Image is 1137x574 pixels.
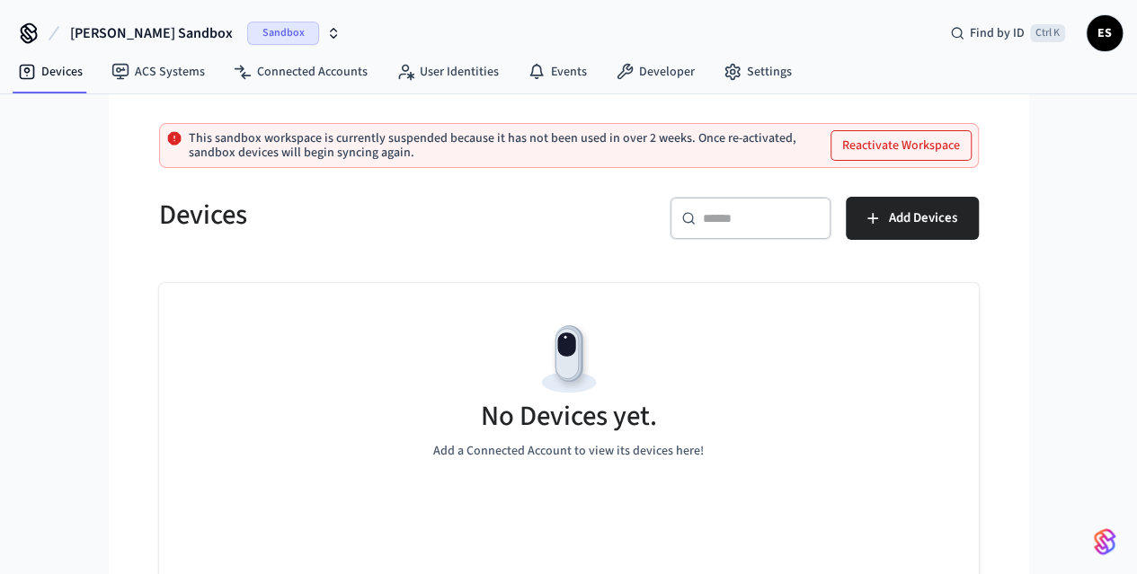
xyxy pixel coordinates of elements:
[601,56,709,88] a: Developer
[189,131,824,160] p: This sandbox workspace is currently suspended because it has not been used in over 2 weeks. Once ...
[159,197,558,234] h5: Devices
[247,22,319,45] span: Sandbox
[513,56,601,88] a: Events
[1088,17,1121,49] span: ES
[382,56,513,88] a: User Identities
[219,56,382,88] a: Connected Accounts
[889,207,957,230] span: Add Devices
[1030,24,1065,42] span: Ctrl K
[846,197,979,240] button: Add Devices
[433,442,704,461] p: Add a Connected Account to view its devices here!
[481,398,657,435] h5: No Devices yet.
[970,24,1025,42] span: Find by ID
[70,22,233,44] span: [PERSON_NAME] Sandbox
[936,17,1079,49] div: Find by IDCtrl K
[529,319,609,400] img: Devices Empty State
[709,56,806,88] a: Settings
[831,131,971,160] button: Reactivate Workspace
[1094,527,1115,556] img: SeamLogoGradient.69752ec5.svg
[4,56,97,88] a: Devices
[97,56,219,88] a: ACS Systems
[1087,15,1123,51] button: ES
